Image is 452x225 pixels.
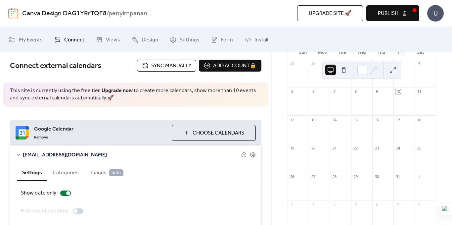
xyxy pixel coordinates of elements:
[417,61,422,66] div: 4
[311,174,316,179] div: 27
[332,146,337,151] div: 21
[378,10,398,18] span: Publish
[311,146,316,151] div: 20
[240,29,273,50] a: Install
[102,85,133,96] a: Upgrade now
[353,202,358,207] div: 5
[374,61,379,66] div: 2
[49,29,89,50] a: Connect
[395,61,400,66] div: 3
[311,202,316,207] div: 3
[19,35,43,45] span: My Events
[10,59,101,73] span: Connect external calendars
[22,7,107,20] a: Canva Design DAG1YRrTQF8
[297,5,363,21] button: Upgrade site 🚀
[353,146,358,151] div: 22
[417,89,422,94] div: 11
[290,174,295,179] div: 26
[417,202,422,207] div: 8
[290,202,295,207] div: 2
[107,7,109,20] b: /
[311,61,316,66] div: 29
[332,202,337,207] div: 4
[290,117,295,122] div: 12
[374,174,379,179] div: 30
[64,35,84,45] span: Connect
[4,29,48,50] a: My Events
[374,202,379,207] div: 6
[395,174,400,179] div: 31
[109,7,147,20] b: penyimpanan
[84,164,129,180] button: Images beta
[151,62,191,70] span: Sync manually
[106,35,120,45] span: Views
[311,89,316,94] div: 6
[366,5,419,21] button: Publish
[254,35,268,45] span: Install
[353,89,358,94] div: 8
[290,89,295,94] div: 5
[332,174,337,179] div: 28
[374,146,379,151] div: 23
[353,61,358,66] div: 1
[417,146,422,151] div: 25
[374,89,379,94] div: 9
[309,10,351,18] span: Upgrade site 🚀
[290,61,295,66] div: 28
[172,125,256,141] button: Choose Calendars
[17,164,47,181] button: Settings
[89,169,123,177] span: Images
[221,35,233,45] span: Form
[47,164,84,180] button: Categories
[91,29,125,50] a: Views
[417,117,422,122] div: 18
[142,35,158,45] span: Design
[395,117,400,122] div: 17
[21,189,56,197] div: Show date only
[290,146,295,151] div: 19
[34,135,48,140] span: Remove
[16,126,29,140] img: google
[21,207,69,215] div: Hide event end time
[417,174,422,179] div: 1
[206,29,238,50] a: Form
[23,151,241,159] span: [EMAIL_ADDRESS][DOMAIN_NAME]
[180,35,200,45] span: Settings
[353,117,358,122] div: 15
[395,146,400,151] div: 24
[374,117,379,122] div: 16
[193,129,244,137] span: Choose Calendars
[34,125,166,133] span: Google Calendar
[332,89,337,94] div: 7
[10,87,261,102] span: This site is currently using the free tier. to create more calendars, show more than 10 events an...
[395,89,400,94] div: 10
[427,5,444,22] div: U
[109,169,123,176] span: beta
[311,117,316,122] div: 13
[127,29,163,50] a: Design
[353,174,358,179] div: 29
[332,61,337,66] div: 30
[165,29,204,50] a: Settings
[395,202,400,207] div: 7
[332,117,337,122] div: 14
[137,60,196,72] button: Sync manually
[8,8,18,19] img: logo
